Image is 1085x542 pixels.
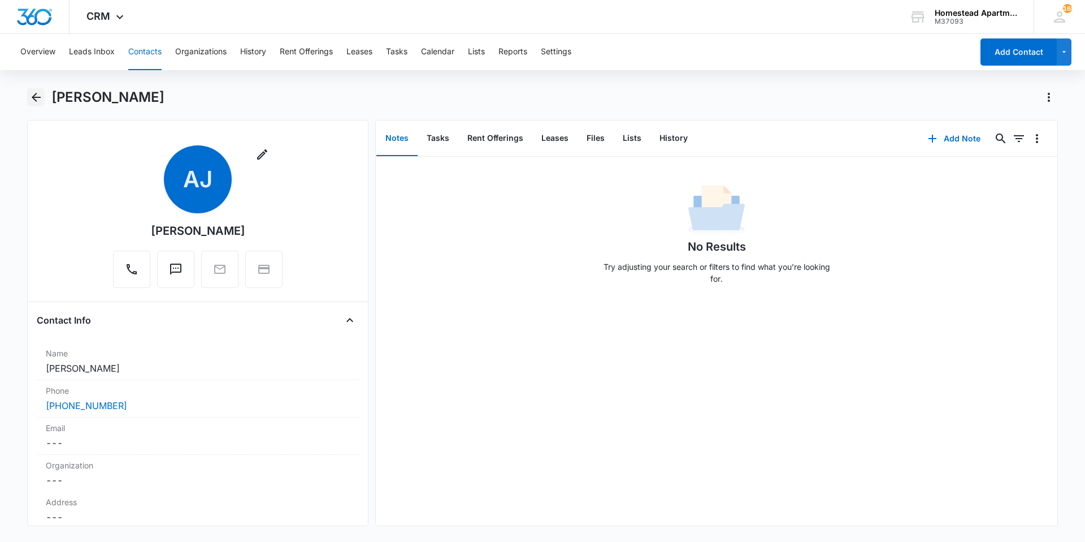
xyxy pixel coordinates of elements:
[37,492,359,529] div: Address---
[688,238,746,255] h1: No Results
[458,121,532,156] button: Rent Offerings
[935,18,1017,25] div: account id
[37,455,359,492] div: Organization---
[1063,4,1072,13] div: notifications count
[614,121,650,156] button: Lists
[346,34,372,70] button: Leases
[113,251,150,288] button: Call
[46,496,350,508] label: Address
[37,313,91,327] h4: Contact Info
[650,121,697,156] button: History
[46,510,350,524] dd: ---
[386,34,407,70] button: Tasks
[175,34,227,70] button: Organizations
[688,182,745,238] img: No Data
[421,34,454,70] button: Calendar
[113,268,150,278] a: Call
[157,251,194,288] button: Text
[51,89,164,106] h1: [PERSON_NAME]
[1040,88,1058,106] button: Actions
[37,343,359,380] div: Name[PERSON_NAME]
[46,474,350,487] dd: ---
[980,38,1057,66] button: Add Contact
[418,121,458,156] button: Tasks
[20,34,55,70] button: Overview
[1063,4,1072,13] span: 168
[69,34,115,70] button: Leads Inbox
[532,121,578,156] button: Leases
[1028,130,1046,148] button: Overflow Menu
[46,347,350,359] label: Name
[46,362,350,375] dd: [PERSON_NAME]
[27,88,45,106] button: Back
[992,130,1010,148] button: Search...
[86,10,110,22] span: CRM
[164,145,232,213] span: AJ
[376,121,418,156] button: Notes
[46,385,350,397] label: Phone
[498,34,527,70] button: Reports
[46,459,350,471] label: Organization
[541,34,571,70] button: Settings
[157,268,194,278] a: Text
[280,34,333,70] button: Rent Offerings
[341,311,359,329] button: Close
[935,8,1017,18] div: account name
[37,418,359,455] div: Email---
[128,34,162,70] button: Contacts
[1010,130,1028,148] button: Filters
[598,261,835,285] p: Try adjusting your search or filters to find what you’re looking for.
[37,380,359,418] div: Phone[PHONE_NUMBER]
[240,34,266,70] button: History
[46,422,350,434] label: Email
[468,34,485,70] button: Lists
[46,399,127,412] a: [PHONE_NUMBER]
[46,436,350,450] dd: ---
[917,125,992,152] button: Add Note
[151,222,245,239] div: [PERSON_NAME]
[578,121,614,156] button: Files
